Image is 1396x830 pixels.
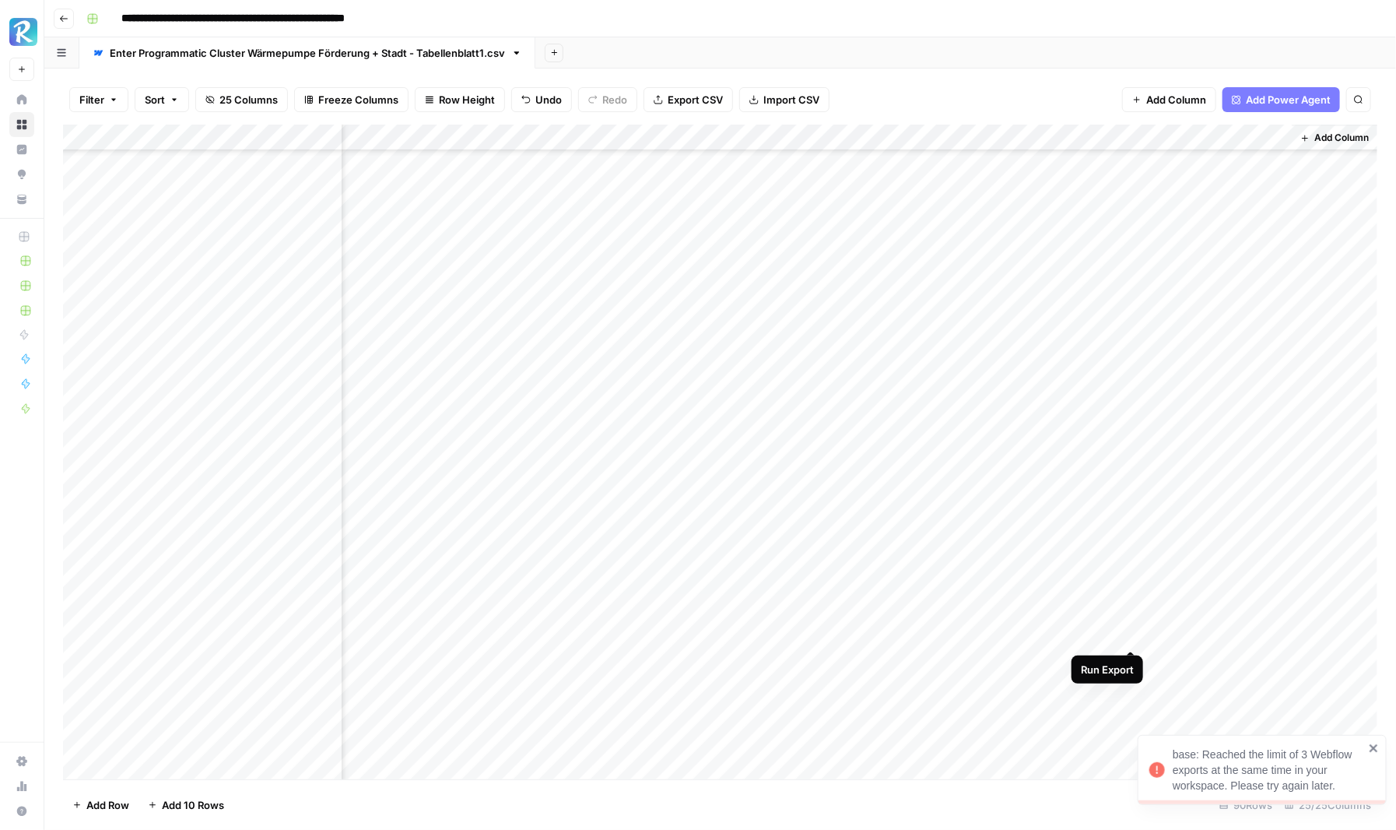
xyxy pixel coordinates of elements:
[9,187,34,212] a: Your Data
[1122,87,1216,112] button: Add Column
[415,87,505,112] button: Row Height
[69,87,128,112] button: Filter
[110,45,505,61] div: Enter Programmatic Cluster Wärmepumpe Förderung + Stadt - Tabellenblatt1.csv
[1278,793,1377,818] div: 25/25 Columns
[1146,92,1206,107] span: Add Column
[763,92,819,107] span: Import CSV
[1294,128,1375,148] button: Add Column
[1173,747,1364,793] div: base: Reached the limit of 3 Webflow exports at the same time in your workspace. Please try again...
[219,92,278,107] span: 25 Columns
[9,112,34,137] a: Browse
[9,162,34,187] a: Opportunities
[9,799,34,824] button: Help + Support
[9,87,34,112] a: Home
[9,774,34,799] a: Usage
[86,797,129,813] span: Add Row
[1369,742,1380,754] button: close
[294,87,409,112] button: Freeze Columns
[135,87,189,112] button: Sort
[511,87,572,112] button: Undo
[79,37,535,69] a: Enter Programmatic Cluster Wärmepumpe Förderung + Stadt - Tabellenblatt1.csv
[1222,87,1340,112] button: Add Power Agent
[9,12,34,51] button: Workspace: Radyant
[668,92,723,107] span: Export CSV
[1081,662,1134,677] div: Run Export
[644,87,733,112] button: Export CSV
[63,793,139,818] button: Add Row
[139,793,233,818] button: Add 10 Rows
[535,92,562,107] span: Undo
[439,92,495,107] span: Row Height
[1246,92,1331,107] span: Add Power Agent
[1213,793,1278,818] div: 90 Rows
[195,87,288,112] button: 25 Columns
[9,18,37,46] img: Radyant Logo
[739,87,830,112] button: Import CSV
[9,749,34,774] a: Settings
[1314,131,1369,145] span: Add Column
[9,137,34,162] a: Insights
[318,92,398,107] span: Freeze Columns
[578,87,637,112] button: Redo
[602,92,627,107] span: Redo
[145,92,165,107] span: Sort
[162,797,224,813] span: Add 10 Rows
[79,92,104,107] span: Filter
